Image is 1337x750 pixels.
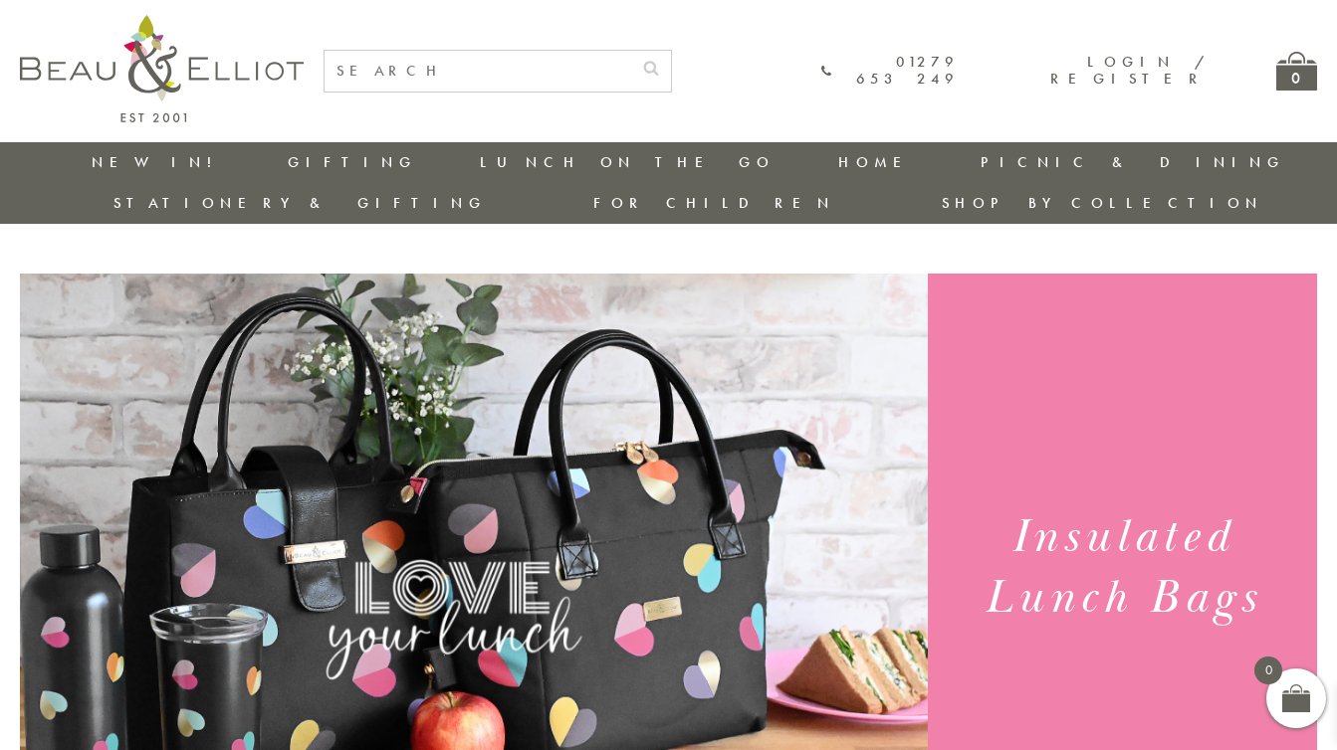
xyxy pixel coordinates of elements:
[821,54,959,89] a: 01279 653 249
[325,51,631,92] input: SEARCH
[593,193,835,213] a: For Children
[838,152,918,172] a: Home
[1050,52,1207,89] a: Login / Register
[1276,52,1317,91] a: 0
[20,15,304,122] img: logo
[288,152,417,172] a: Gifting
[1254,656,1282,684] span: 0
[948,507,1298,629] h1: Insulated Lunch Bags
[981,152,1285,172] a: Picnic & Dining
[113,193,487,213] a: Stationery & Gifting
[480,152,775,172] a: Lunch On The Go
[92,152,225,172] a: New in!
[942,193,1263,213] a: Shop by collection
